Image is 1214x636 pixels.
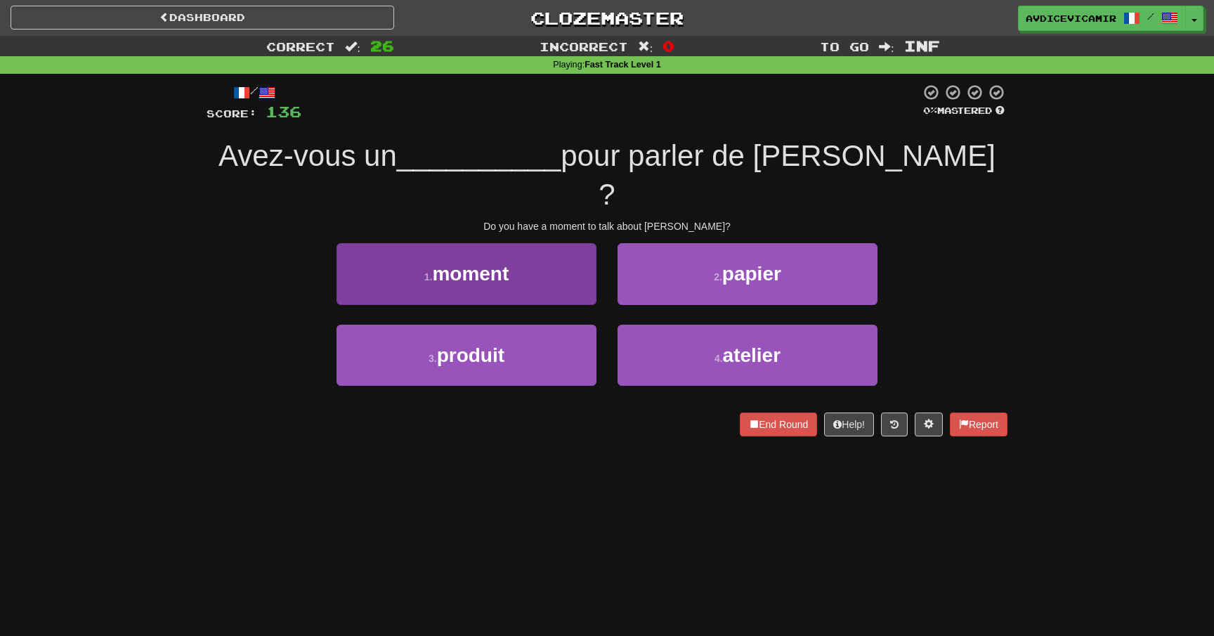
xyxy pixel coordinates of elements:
span: Avez-vous un [218,139,397,172]
a: avdicevicamir / [1018,6,1186,31]
button: 2.papier [618,243,877,304]
span: Incorrect [540,39,628,53]
span: papier [722,263,781,285]
button: End Round [740,413,817,436]
a: Dashboard [11,6,394,30]
strong: Fast Track Level 1 [585,60,661,70]
a: Clozemaster [415,6,799,30]
span: : [638,41,653,53]
span: pour parler de [PERSON_NAME] ? [561,139,996,211]
span: Score: [207,108,257,119]
div: Mastered [920,105,1007,117]
div: Do you have a moment to talk about [PERSON_NAME]? [207,219,1007,233]
span: To go [820,39,869,53]
span: : [879,41,894,53]
button: Round history (alt+y) [881,413,908,436]
span: moment [432,263,509,285]
span: : [345,41,360,53]
small: 3 . [429,353,437,364]
span: produit [437,344,504,366]
span: 136 [266,103,301,120]
span: 0 % [923,105,937,116]
span: Correct [266,39,335,53]
button: 3.produit [337,325,596,386]
small: 1 . [424,271,433,283]
span: avdicevicamir [1026,12,1116,25]
span: __________ [397,139,561,172]
span: 0 [663,37,674,54]
span: atelier [723,344,781,366]
span: 26 [370,37,394,54]
span: Inf [904,37,940,54]
small: 2 . [714,271,722,283]
button: Report [950,413,1007,436]
button: 4.atelier [618,325,877,386]
span: / [1147,11,1154,21]
div: / [207,84,301,101]
button: 1.moment [337,243,596,304]
small: 4 . [714,353,723,364]
button: Help! [824,413,874,436]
